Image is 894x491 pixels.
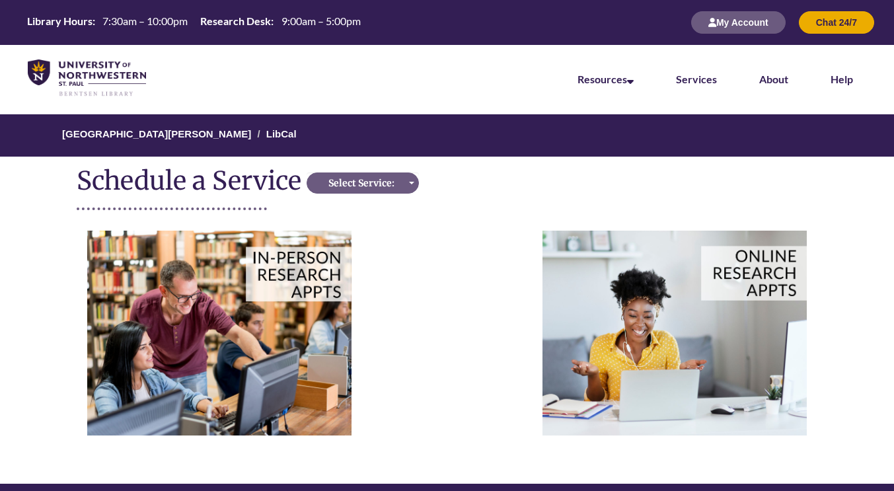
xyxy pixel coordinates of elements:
div: Schedule a Service [77,167,307,194]
a: Chat 24/7 [799,17,874,28]
a: My Account [691,17,786,28]
span: 7:30am – 10:00pm [102,15,188,27]
a: Services [676,73,717,85]
a: Hours Today [22,14,365,31]
nav: Breadcrumb [77,114,817,157]
img: UNWSP Library Logo [28,59,146,97]
span: 9:00am – 5:00pm [281,15,361,27]
a: LibCal [266,128,297,139]
button: Select Service: [307,172,419,194]
a: Resources [577,73,634,85]
th: Research Desk: [195,14,276,28]
a: [GEOGRAPHIC_DATA][PERSON_NAME] [62,128,251,139]
button: Chat 24/7 [799,11,874,34]
div: Select Service: [311,176,412,190]
a: About [759,73,788,85]
th: Library Hours: [22,14,97,28]
table: Hours Today [22,14,365,30]
button: My Account [691,11,786,34]
img: Online Appointments [542,231,807,435]
a: Help [831,73,853,85]
img: In person Appointments [87,231,352,435]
